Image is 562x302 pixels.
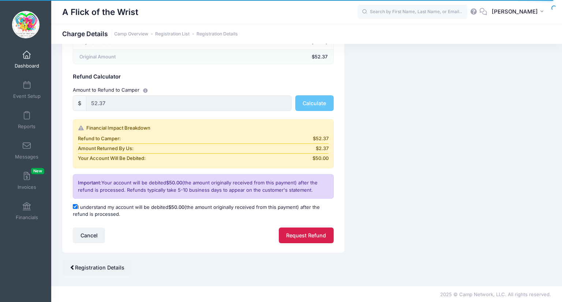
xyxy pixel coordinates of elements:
[10,168,44,194] a: InvoicesNew
[62,4,138,20] h1: A Flick of the Wrist
[73,74,334,80] h5: Refund Calculator
[15,154,38,160] span: Messages
[86,95,292,111] input: 0.00
[62,30,238,38] h1: Charge Details
[279,228,334,243] button: Request Refund
[15,63,39,69] span: Dashboard
[18,184,36,190] span: Invoices
[73,204,78,209] input: I understand my account will be debited$50.00(the amount originally received from this payment) a...
[31,168,44,174] span: New
[145,50,333,64] td: $52.37
[70,86,337,94] div: Amount to Refund to Camper
[16,214,38,221] span: Financials
[10,47,44,72] a: Dashboard
[73,50,145,64] td: Original Amount
[10,198,44,224] a: Financials
[166,180,182,186] span: $50.00
[78,155,146,162] span: Your Account Will Be Debited:
[440,291,551,297] span: 2025 © Camp Network, LLC. All rights reserved.
[12,11,40,38] img: A Flick of the Wrist
[73,204,334,218] label: I understand my account will be debited (the amount originally received from this payment) after ...
[492,8,538,16] span: [PERSON_NAME]
[168,204,184,210] span: $50.00
[73,174,334,199] div: Your account will be debited (the amount originally received from this payment) after the refund ...
[114,31,148,37] a: Camp Overview
[62,260,132,275] a: Registration Details
[312,155,329,162] span: $50.00
[10,107,44,133] a: Reports
[78,125,329,132] div: Financial Impact Breakdown
[13,93,41,99] span: Event Setup
[487,4,551,20] button: [PERSON_NAME]
[357,5,467,19] input: Search by First Name, Last Name, or Email...
[78,180,101,186] span: Important:
[10,138,44,163] a: Messages
[78,135,121,142] span: Refund to Camper:
[18,123,35,130] span: Reports
[155,31,190,37] a: Registration List
[73,95,86,111] div: $
[316,145,329,152] span: $2.37
[73,228,105,243] button: Cancel
[313,135,329,142] span: $52.37
[196,31,238,37] a: Registration Details
[10,77,44,103] a: Event Setup
[78,145,134,152] span: Amount Returned By Us:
